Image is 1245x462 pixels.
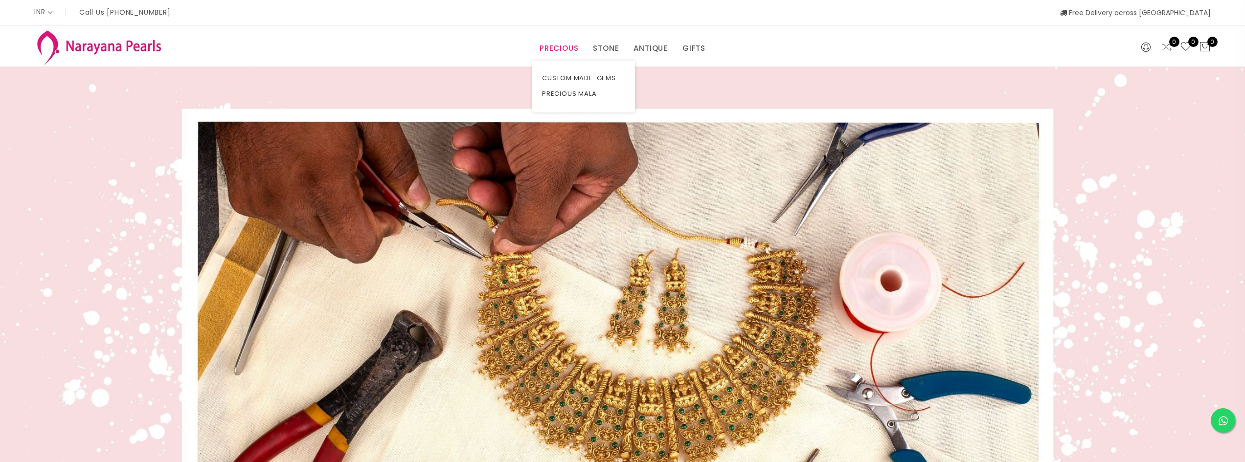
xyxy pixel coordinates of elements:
span: 0 [1188,37,1199,47]
a: 0 [1161,41,1173,54]
a: STONE [593,41,619,56]
span: Free Delivery across [GEOGRAPHIC_DATA] [1060,8,1211,18]
a: PRECIOUS MALA [542,86,625,102]
p: Call Us [PHONE_NUMBER] [79,9,171,16]
a: CUSTOM MADE-GEMS [542,70,625,86]
a: ANTIQUE [634,41,668,56]
span: 0 [1207,37,1218,47]
span: 0 [1169,37,1179,47]
a: PRECIOUS [540,41,578,56]
a: 0 [1180,41,1192,54]
button: 0 [1199,41,1211,54]
a: GIFTS [682,41,705,56]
